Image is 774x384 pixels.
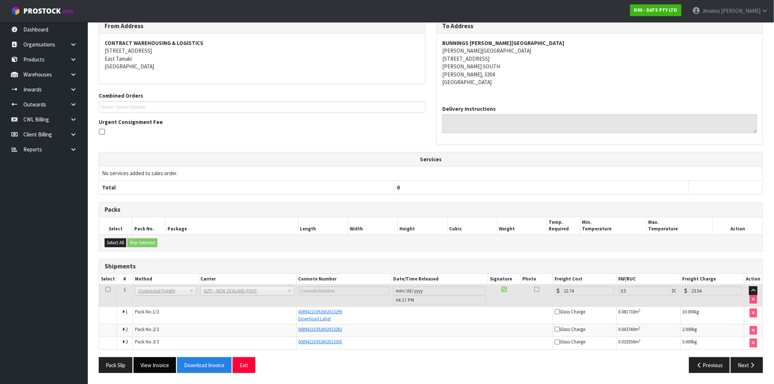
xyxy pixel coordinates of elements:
[391,274,488,285] th: Date/Time Released
[138,287,187,295] span: Contracted Freight
[647,217,713,234] th: Max. Temperature
[298,286,390,295] input: Connote Number
[521,274,553,285] th: Photo
[11,6,20,15] img: cube-alt.png
[616,324,680,337] td: m
[680,274,744,285] th: Freight Charge
[153,309,159,315] span: 1/3
[639,325,641,330] sup: 3
[62,8,74,15] small: WMS
[555,326,586,332] span: Glass Charge
[23,6,61,16] span: ProStock
[547,217,580,234] th: Temp. Required
[639,308,641,313] sup: 3
[105,263,757,270] h3: Shipments
[689,357,730,373] button: Previous
[125,326,128,332] span: 2
[702,7,720,14] span: Jimaima
[298,217,348,234] th: Length
[125,339,128,345] span: 3
[562,286,615,295] input: Freight Cost
[683,309,695,315] span: 10.000
[555,339,586,345] span: Glass Charge
[296,274,391,285] th: Connote Number
[398,217,447,234] th: Height
[204,287,284,295] span: NZP - NEW ZEALAND POST
[125,309,128,315] span: 1
[134,357,176,373] button: View Invoice
[553,274,616,285] th: Freight Cost
[298,316,331,322] a: Download Label
[690,286,742,295] input: Freight Charge
[298,326,342,332] a: 00894210392602013282
[233,357,255,373] button: Exit
[99,357,132,373] button: Pack Slip
[488,274,521,285] th: Signature
[619,339,635,345] span: 0.032550
[99,274,117,285] th: Select
[165,217,298,234] th: Package
[619,286,670,295] input: Freight Adjustment
[616,274,680,285] th: FAF/RUC
[99,153,763,166] th: Services
[124,286,126,293] span: 1
[99,166,763,180] td: No services added to sales order.
[442,105,496,113] label: Delivery Instructions
[639,338,641,343] sup: 3
[731,357,763,373] button: Next
[721,7,760,14] span: [PERSON_NAME]
[105,238,126,247] button: Select All
[133,274,198,285] th: Method
[555,309,586,315] span: Glass Charge
[442,39,757,86] address: [PERSON_NAME][GEOGRAPHIC_DATA] [STREET_ADDRESS] [PERSON_NAME] SOUTH [PERSON_NAME], 3204 [GEOGRAPH...
[397,184,400,191] span: 0
[348,217,398,234] th: Width
[447,217,497,234] th: Cubic
[580,217,646,234] th: Min. Temperature
[133,324,296,337] td: Pack No.
[153,326,159,332] span: 2/3
[127,238,157,247] button: Ship Selected
[442,39,564,46] strong: BUNNINGS [PERSON_NAME][GEOGRAPHIC_DATA]
[442,23,757,30] h3: To Address
[680,307,744,324] td: kg
[619,326,635,332] span: 0.043740
[616,337,680,349] td: m
[105,39,420,71] address: [STREET_ADDRESS] East Tamaki [GEOGRAPHIC_DATA]
[153,339,159,345] span: 3/3
[616,307,680,324] td: m
[683,326,692,332] span: 2.000
[105,23,420,30] h3: From Address
[634,7,677,13] strong: D00 - DATS PTY LTD
[132,217,166,234] th: Pack No.
[680,324,744,337] td: kg
[99,180,394,194] th: Total
[744,274,763,285] th: Action
[713,217,763,234] th: Action
[683,339,692,345] span: 5.000
[99,118,163,126] label: Urgent Consignment Fee
[680,337,744,349] td: kg
[619,309,635,315] span: 0.081733
[199,274,296,285] th: Carrier
[298,339,342,345] a: 00894210392602013305
[99,217,132,234] th: Select
[133,307,296,324] td: Pack No.
[117,274,133,285] th: #
[99,13,763,379] span: Ship
[99,92,143,99] label: Combined Orders
[630,4,681,16] a: D00 - DATS PTY LTD
[105,39,203,46] strong: CONTRACT WAREHOUSING & LOGISTICS
[298,309,342,315] a: 00894210392602013299
[497,217,547,234] th: Weight
[105,206,757,213] h3: Packs
[177,357,232,373] button: Download Invoice
[133,337,296,349] td: Pack No.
